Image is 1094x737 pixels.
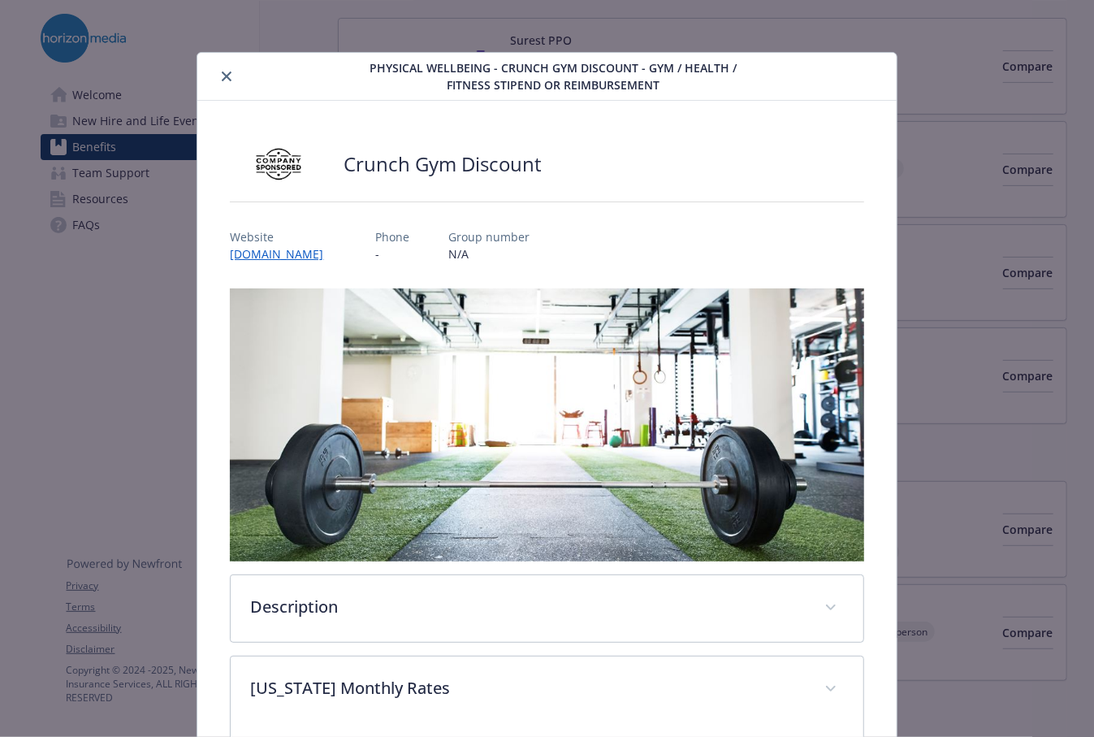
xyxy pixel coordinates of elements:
[230,288,863,561] img: banner
[348,59,759,93] span: Physical Wellbeing - Crunch Gym Discount - Gym / Health / Fitness Stipend or reimbursement
[217,67,236,86] button: close
[230,228,336,245] p: Website
[250,676,804,700] p: [US_STATE] Monthly Rates
[250,595,804,619] p: Description
[230,246,336,262] a: [DOMAIN_NAME]
[448,228,530,245] p: Group number
[375,228,409,245] p: Phone
[375,245,409,262] p: -
[230,140,327,189] img: Company Sponsored
[231,657,863,723] div: [US_STATE] Monthly Rates
[448,245,530,262] p: N/A
[231,575,863,642] div: Description
[344,150,542,178] h2: Crunch Gym Discount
